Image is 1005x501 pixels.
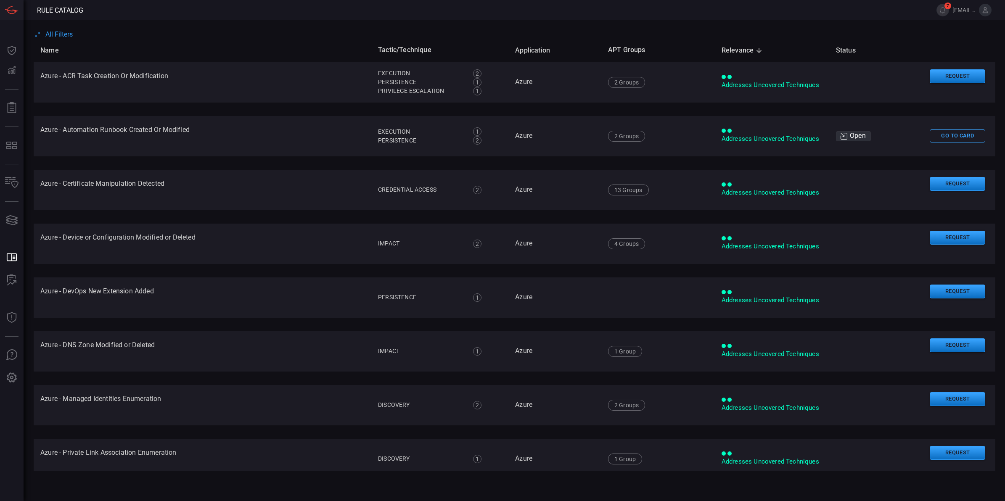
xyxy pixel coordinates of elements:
td: Azure [508,385,601,425]
button: Reports [2,98,22,118]
button: Request [930,338,985,352]
div: Addresses Uncovered Techniques [722,188,823,197]
button: Detections [2,61,22,81]
div: 1 [473,87,481,95]
th: APT Groups [601,38,715,62]
div: 2 Groups [608,131,645,142]
div: Addresses Uncovered Techniques [722,403,823,412]
td: Azure [508,277,601,318]
div: 1 Group [608,346,642,357]
td: Azure [508,224,601,264]
td: Azure - Private Link Association Enumeration [34,439,371,479]
button: Request [930,177,985,191]
td: Azure - ACR Task Creation Or Modification [34,62,371,103]
div: 4 Groups [608,238,645,249]
button: Cards [2,210,22,230]
button: Request [930,231,985,245]
div: 2 [473,69,481,78]
div: 2 Groups [608,400,645,411]
button: Inventory [2,173,22,193]
span: Name [40,45,70,55]
td: Azure [508,170,601,210]
div: 1 [473,455,481,463]
div: Privilege Escalation [378,87,464,95]
button: Rule Catalog [2,248,22,268]
span: Application [515,45,561,55]
div: Persistence [378,78,464,87]
div: Impact [378,239,464,248]
div: 1 [473,127,481,136]
button: All Filters [34,30,73,38]
td: Azure [508,116,601,156]
span: 7 [944,3,951,9]
div: 2 [473,401,481,409]
td: Azure - DevOps New Extension Added [34,277,371,318]
button: ALERT ANALYSIS [2,270,22,290]
button: Request [930,392,985,406]
button: Preferences [2,368,22,388]
div: 1 [473,347,481,356]
div: Execution [378,127,464,136]
button: Dashboard [2,40,22,61]
span: All Filters [45,30,73,38]
div: 1 [473,78,481,87]
button: Request [930,446,985,460]
div: 2 [473,186,481,194]
th: Tactic/Technique [371,38,508,62]
button: Threat Intelligence [2,308,22,328]
div: Addresses Uncovered Techniques [722,296,823,305]
div: 13 Groups [608,185,649,195]
button: 7 [936,4,949,16]
span: Rule Catalog [37,6,83,14]
div: 1 Group [608,454,642,464]
div: Impact [378,347,464,356]
div: 2 [473,240,481,248]
button: Request [930,69,985,83]
div: Addresses Uncovered Techniques [722,350,823,359]
span: [EMAIL_ADDRESS][DOMAIN_NAME] [952,7,976,13]
button: Ask Us A Question [2,345,22,365]
div: Discovery [378,454,464,463]
div: Open [836,131,871,141]
td: Azure [508,62,601,103]
div: Addresses Uncovered Techniques [722,457,823,466]
div: Addresses Uncovered Techniques [722,81,823,90]
span: Status [836,45,867,55]
td: Azure - Automation Runbook Created Or Modified [34,116,371,156]
div: Addresses Uncovered Techniques [722,134,823,143]
td: Azure [508,331,601,372]
span: Relevance [722,45,765,55]
div: Persistence [378,293,464,302]
button: Go To Card [930,129,985,142]
div: 2 Groups [608,77,645,88]
div: Discovery [378,401,464,409]
td: Azure - Managed Identities Enumeration [34,385,371,425]
button: Request [930,285,985,298]
div: Credential Access [378,185,464,194]
div: 2 [473,136,481,145]
div: Addresses Uncovered Techniques [722,242,823,251]
button: MITRE - Detection Posture [2,135,22,156]
td: Azure - DNS Zone Modified or Deleted [34,331,371,372]
td: Azure [508,439,601,479]
td: Azure - Certificate Manipulation Detected [34,170,371,210]
div: Execution [378,69,464,78]
td: Azure - Device or Configuration Modified or Deleted [34,224,371,264]
div: 1 [473,293,481,302]
div: Persistence [378,136,464,145]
